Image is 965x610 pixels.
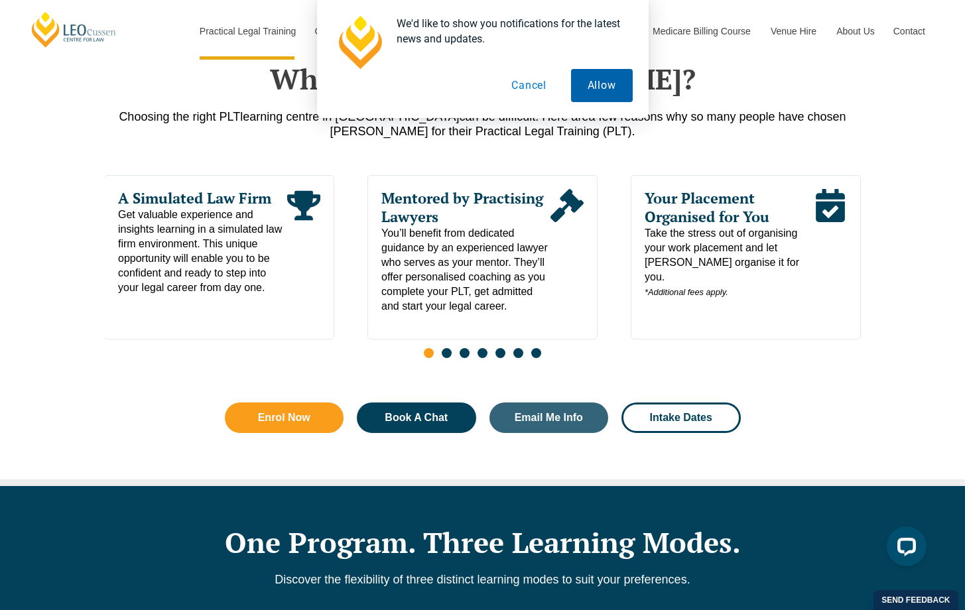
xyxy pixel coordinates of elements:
[645,287,728,297] em: *Additional fees apply.
[876,521,932,577] iframe: LiveChat chat widget
[442,348,452,358] span: Go to slide 2
[105,572,861,587] p: Discover the flexibility of three distinct learning modes to suit your preferences.
[531,348,541,358] span: Go to slide 7
[650,412,712,423] span: Intake Dates
[225,402,344,433] a: Enrol Now
[381,226,550,314] span: You’ll benefit from dedicated guidance by an experienced lawyer who serves as your mentor. They’l...
[287,189,320,295] div: Read More
[119,110,240,123] span: Choosing the right PLT
[357,402,476,433] a: Book A Chat
[385,412,448,423] span: Book A Chat
[571,69,633,102] button: Allow
[515,412,583,423] span: Email Me Info
[550,189,584,314] div: Read More
[478,348,487,358] span: Go to slide 4
[118,189,287,208] span: A Simulated Law Firm
[621,402,741,433] a: Intake Dates
[367,175,598,339] div: 2 / 7
[495,348,505,358] span: Go to slide 5
[258,412,310,423] span: Enrol Now
[104,175,334,339] div: 1 / 7
[495,69,563,102] button: Cancel
[240,110,459,123] span: learning centre in [GEOGRAPHIC_DATA]
[105,109,861,139] p: a few reasons why so many people have chosen [PERSON_NAME] for their Practical Legal Training (PLT).
[424,348,434,358] span: Go to slide 1
[386,16,633,46] div: We'd like to show you notifications for the latest news and updates.
[105,526,861,559] h2: One Program. Three Learning Modes.
[381,189,550,226] span: Mentored by Practising Lawyers
[513,348,523,358] span: Go to slide 6
[813,189,846,300] div: Read More
[489,402,609,433] a: Email Me Info
[460,110,589,123] span: can be difficult. Here are
[105,175,861,366] div: Slides
[631,175,861,339] div: 3 / 7
[333,16,386,69] img: notification icon
[645,189,814,226] span: Your Placement Organised for You
[645,226,814,300] span: Take the stress out of organising your work placement and let [PERSON_NAME] organise it for you.
[460,348,470,358] span: Go to slide 3
[118,208,287,295] span: Get valuable experience and insights learning in a simulated law firm environment. This unique op...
